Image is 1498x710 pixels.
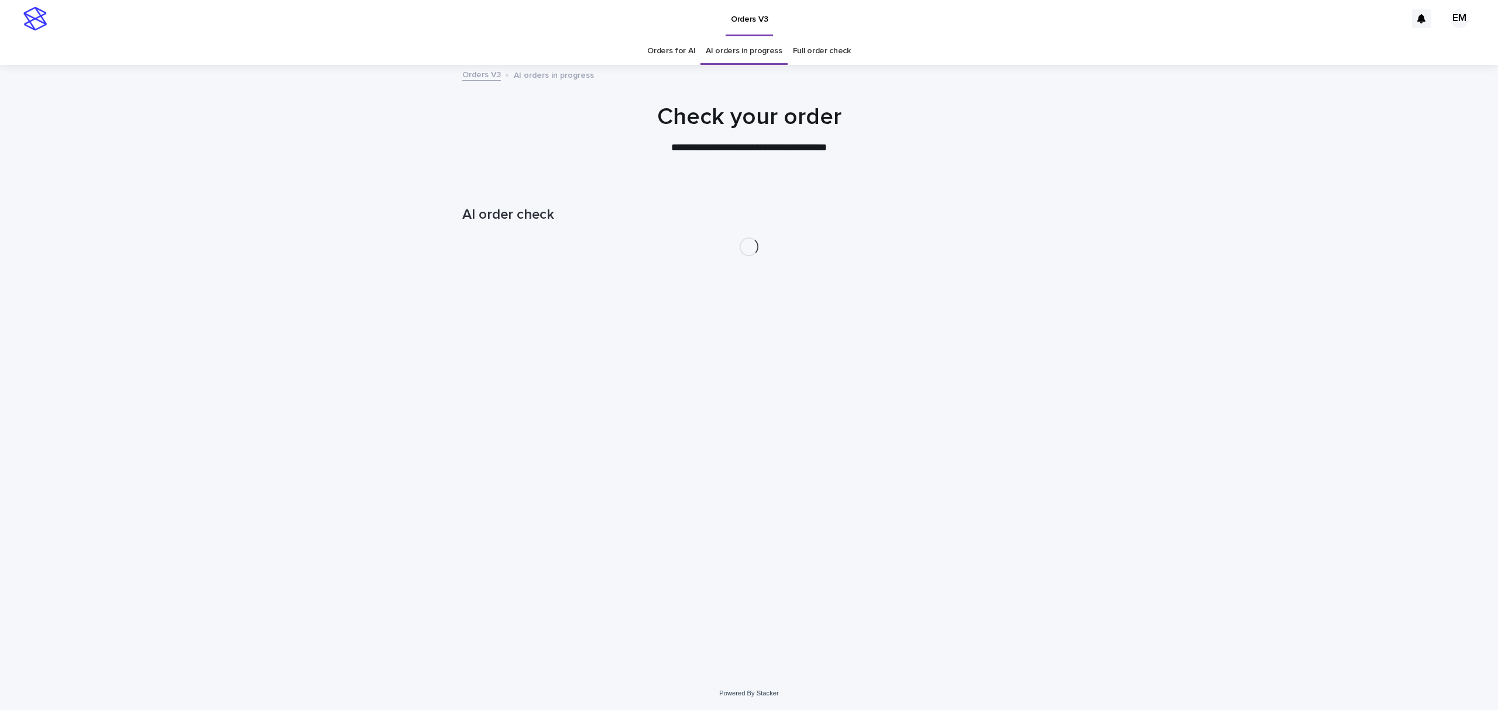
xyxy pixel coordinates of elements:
[647,37,695,65] a: Orders for AI
[462,67,501,81] a: Orders V3
[462,206,1036,223] h1: AI order check
[23,7,47,30] img: stacker-logo-s-only.png
[706,37,782,65] a: AI orders in progress
[793,37,851,65] a: Full order check
[514,68,594,81] p: AI orders in progress
[462,103,1036,131] h1: Check your order
[719,690,778,697] a: Powered By Stacker
[1450,9,1469,28] div: EM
